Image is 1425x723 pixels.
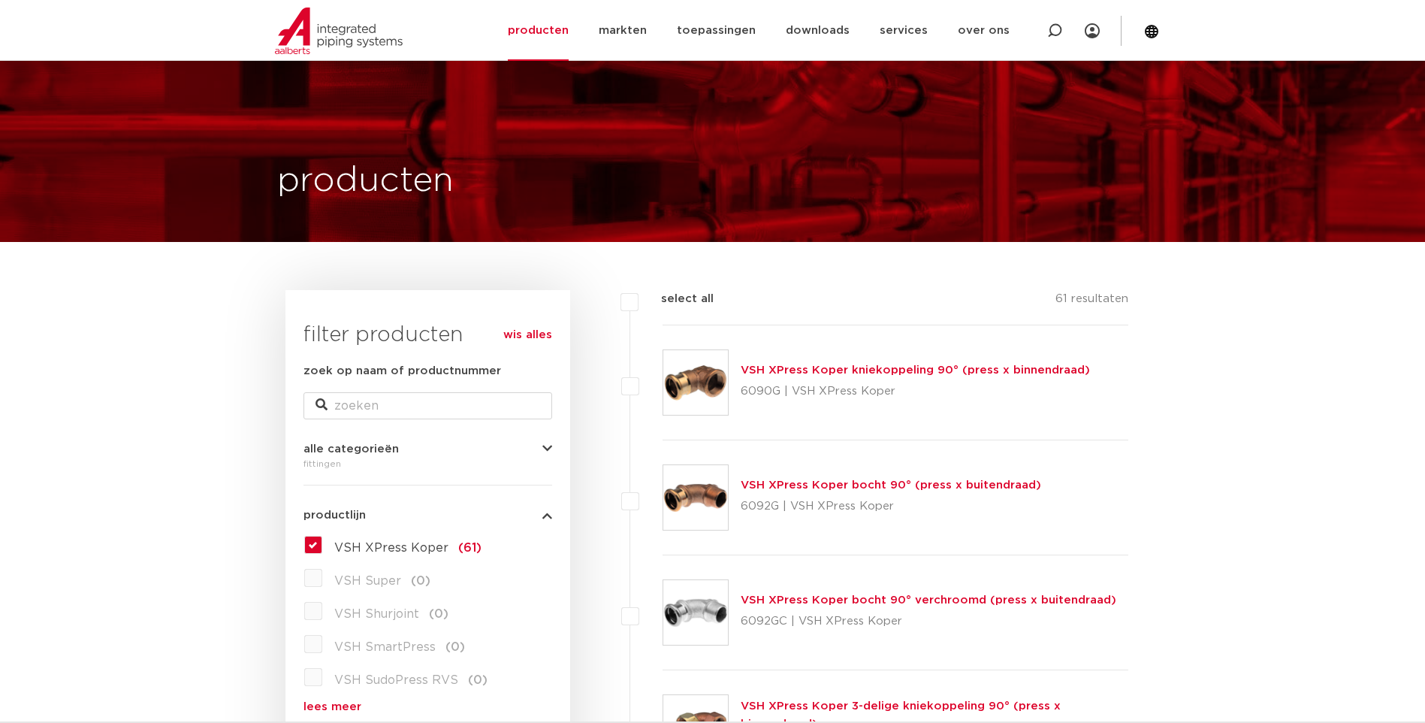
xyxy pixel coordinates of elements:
span: VSH SudoPress RVS [334,674,458,686]
a: lees meer [303,701,552,712]
h3: filter producten [303,320,552,350]
span: VSH Shurjoint [334,608,419,620]
span: (0) [445,641,465,653]
button: alle categorieën [303,443,552,455]
span: productlijn [303,510,366,521]
p: 61 resultaten [1055,290,1128,313]
span: VSH Super [334,575,401,587]
span: (0) [468,674,488,686]
img: Thumbnail for VSH XPress Koper bocht 90° (press x buitendraad) [663,465,728,530]
p: 6092G | VSH XPress Koper [741,495,1041,519]
span: VSH XPress Koper [334,542,448,554]
a: wis alles [503,326,552,344]
div: fittingen [303,455,552,473]
a: VSH XPress Koper kniekoppeling 90° (press x binnendraad) [741,365,1090,376]
span: alle categorieën [303,443,399,455]
label: select all [639,290,714,308]
img: Thumbnail for VSH XPress Koper kniekoppeling 90° (press x binnendraad) [663,350,728,415]
button: productlijn [303,510,552,521]
img: Thumbnail for VSH XPress Koper bocht 90° verchroomd (press x buitendraad) [663,580,728,645]
h1: producten [277,157,454,205]
input: zoeken [303,392,552,419]
a: VSH XPress Koper bocht 90° verchroomd (press x buitendraad) [741,594,1116,606]
span: (0) [411,575,430,587]
p: 6090G | VSH XPress Koper [741,380,1090,404]
p: 6092GC | VSH XPress Koper [741,610,1116,634]
span: (61) [458,542,482,554]
label: zoek op naam of productnummer [303,362,501,380]
span: (0) [429,608,448,620]
a: VSH XPress Koper bocht 90° (press x buitendraad) [741,479,1041,491]
span: VSH SmartPress [334,641,436,653]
